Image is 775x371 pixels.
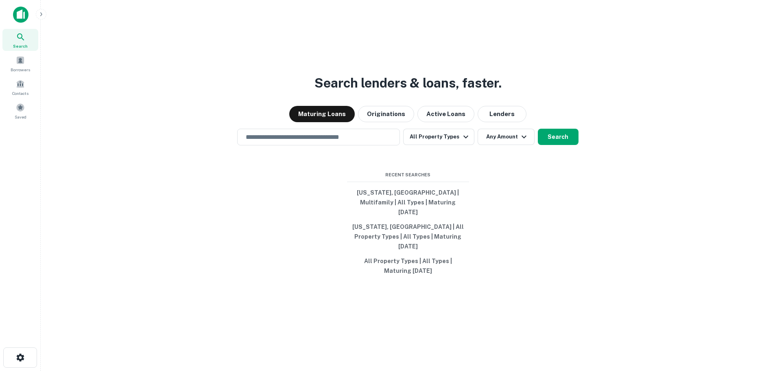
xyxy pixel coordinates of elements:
[12,90,28,97] span: Contacts
[289,106,355,122] button: Maturing Loans
[2,53,38,75] a: Borrowers
[347,171,469,178] span: Recent Searches
[478,129,535,145] button: Any Amount
[538,129,579,145] button: Search
[403,129,474,145] button: All Property Types
[478,106,526,122] button: Lenders
[358,106,414,122] button: Originations
[13,7,28,23] img: capitalize-icon.png
[2,76,38,98] a: Contacts
[347,185,469,220] button: [US_STATE], [GEOGRAPHIC_DATA] | Multifamily | All Types | Maturing [DATE]
[347,254,469,278] button: All Property Types | All Types | Maturing [DATE]
[417,106,474,122] button: Active Loans
[15,114,26,120] span: Saved
[314,73,502,93] h3: Search lenders & loans, faster.
[11,66,30,73] span: Borrowers
[2,29,38,51] a: Search
[347,220,469,254] button: [US_STATE], [GEOGRAPHIC_DATA] | All Property Types | All Types | Maturing [DATE]
[13,43,28,49] span: Search
[2,100,38,122] a: Saved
